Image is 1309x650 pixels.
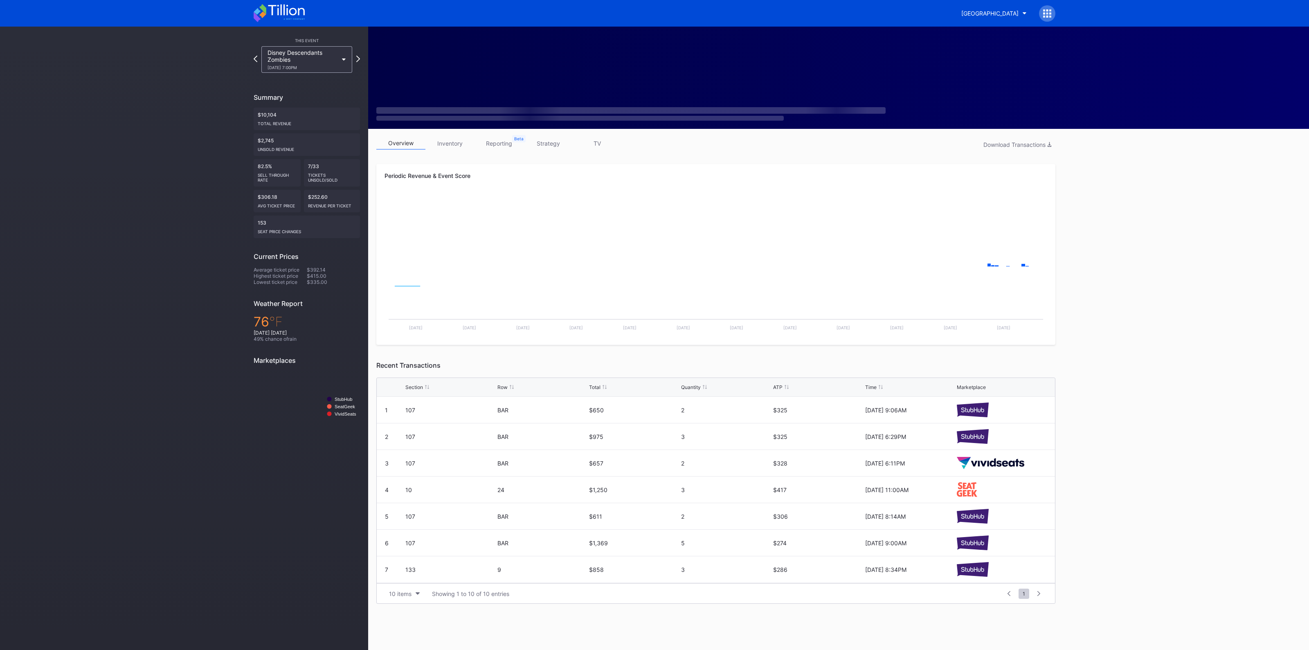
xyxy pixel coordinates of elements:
div: ATP [773,384,783,390]
div: Disney Descendants Zombies [268,49,338,70]
div: Recent Transactions [376,361,1055,369]
text: [DATE] [516,325,530,330]
div: BAR [497,460,587,467]
button: 10 items [385,588,424,599]
text: [DATE] [677,325,690,330]
div: 76 [254,314,360,330]
div: 153 [254,216,360,238]
text: [DATE] [890,325,904,330]
div: [GEOGRAPHIC_DATA] [961,10,1019,17]
div: [DATE] 6:11PM [865,460,955,467]
div: 5 [681,540,771,547]
div: BAR [497,433,587,440]
div: Avg ticket price [258,200,297,208]
a: strategy [524,137,573,150]
text: [DATE] [409,325,423,330]
svg: Chart title [385,275,1047,337]
button: Download Transactions [979,139,1055,150]
div: $306 [773,513,863,520]
a: reporting [475,137,524,150]
div: [DATE] 11:00AM [865,486,955,493]
div: Lowest ticket price [254,279,307,285]
div: $657 [589,460,679,467]
div: 10 items [389,590,412,597]
div: $286 [773,566,863,573]
div: $2,745 [254,133,360,156]
div: 5 [385,513,389,520]
div: Weather Report [254,299,360,308]
div: 1 [385,407,388,414]
div: 4 [385,486,389,493]
a: overview [376,137,425,150]
div: Showing 1 to 10 of 10 entries [432,590,509,597]
div: 2 [385,433,388,440]
div: Average ticket price [254,267,307,273]
div: 2 [681,407,771,414]
div: [DATE] 8:34PM [865,566,955,573]
div: Tickets Unsold/Sold [308,169,356,182]
text: [DATE] [997,325,1010,330]
div: $335.00 [307,279,360,285]
div: Summary [254,93,360,101]
div: $1,250 [589,486,679,493]
div: 3 [681,486,771,493]
text: [DATE] [944,325,957,330]
div: Section [405,384,423,390]
text: SeatGeek [335,404,355,409]
div: [DATE] 9:06AM [865,407,955,414]
div: 3 [681,433,771,440]
div: $252.60 [304,190,360,212]
div: Current Prices [254,252,360,261]
div: $1,369 [589,540,679,547]
div: Marketplaces [254,356,360,364]
div: 24 [497,486,587,493]
img: stubHub.svg [957,562,989,576]
div: Total [589,384,601,390]
div: $392.14 [307,267,360,273]
div: BAR [497,540,587,547]
div: 49 % chance of rain [254,336,360,342]
div: [DATE] 7:00PM [268,65,338,70]
img: seatGeek.svg [957,482,977,497]
div: $611 [589,513,679,520]
div: [DATE] 9:00AM [865,540,955,547]
div: [DATE] 6:29PM [865,433,955,440]
button: [GEOGRAPHIC_DATA] [955,6,1033,21]
div: Marketplace [957,384,986,390]
div: $274 [773,540,863,547]
div: Unsold Revenue [258,144,356,152]
span: 1 [1019,589,1029,599]
div: $415.00 [307,273,360,279]
div: 10 [405,486,495,493]
div: [DATE] [DATE] [254,330,360,336]
div: $328 [773,460,863,467]
a: inventory [425,137,475,150]
div: BAR [497,407,587,414]
div: $325 [773,433,863,440]
div: 82.5% [254,159,301,187]
div: $417 [773,486,863,493]
div: Highest ticket price [254,273,307,279]
div: Time [865,384,877,390]
div: 107 [405,540,495,547]
div: This Event [254,38,360,43]
a: TV [573,137,622,150]
div: 3 [385,460,389,467]
div: Periodic Revenue & Event Score [385,172,1047,179]
div: 7/33 [304,159,360,187]
div: Total Revenue [258,118,356,126]
text: [DATE] [837,325,850,330]
div: 107 [405,407,495,414]
div: $975 [589,433,679,440]
span: ℉ [269,314,283,330]
text: [DATE] [730,325,743,330]
text: StubHub [335,397,353,402]
div: Sell Through Rate [258,169,297,182]
div: 6 [385,540,389,547]
div: 107 [405,513,495,520]
div: 7 [385,566,388,573]
div: Download Transactions [983,141,1051,148]
div: 107 [405,460,495,467]
div: $650 [589,407,679,414]
text: [DATE] [569,325,583,330]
